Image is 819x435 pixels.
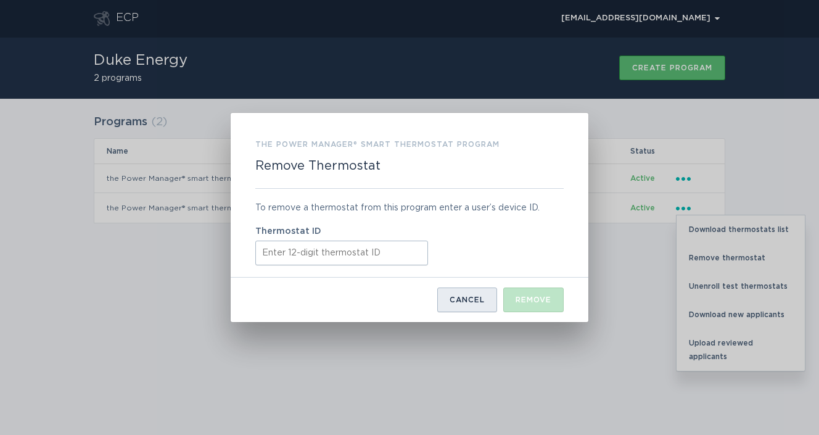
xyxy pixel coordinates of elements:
[255,159,381,173] h2: Remove Thermostat
[503,288,564,312] button: Remove
[231,113,588,322] div: Remove Thermostat
[516,296,551,304] div: Remove
[255,138,500,151] h3: the Power Manager® smart thermostat program
[437,288,497,312] button: Cancel
[450,296,485,304] div: Cancel
[255,227,564,236] label: Thermostat ID
[255,201,564,215] div: To remove a thermostat from this program enter a user’s device ID.
[255,241,428,265] input: Thermostat ID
